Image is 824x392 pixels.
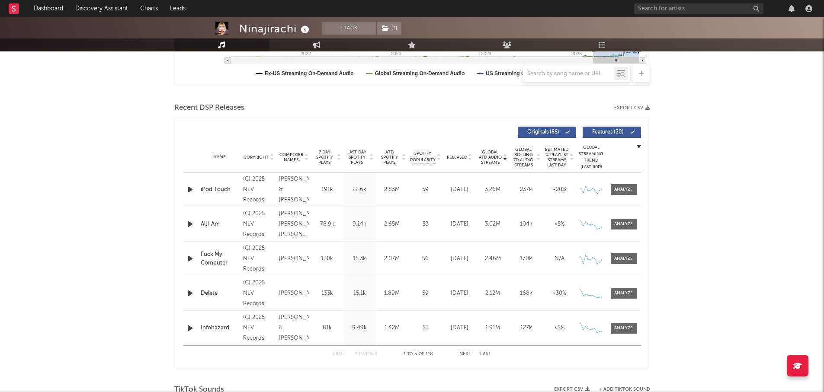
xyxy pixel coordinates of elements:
[313,220,341,229] div: 78.9k
[554,387,590,392] button: Export CSV
[243,174,275,205] div: (C) 2025 NLV Records
[578,144,604,170] div: Global Streaming Trend (Last 60D)
[410,289,441,298] div: 59
[478,255,507,263] div: 2.46M
[588,130,628,135] span: Features ( 30 )
[354,352,377,357] button: Previous
[279,254,309,264] div: [PERSON_NAME]
[410,220,441,229] div: 53
[201,289,239,298] a: Delete
[313,324,341,332] div: 81k
[478,289,507,298] div: 2.12M
[313,255,341,263] div: 130k
[201,154,239,160] div: Name
[279,152,304,163] span: Composer Names
[478,150,502,165] span: Global ATD Audio Streams
[410,185,441,194] div: 59
[545,147,569,168] span: Estimated % Playlist Streams Last Day
[201,185,239,194] a: iPod Touch
[445,289,474,298] div: [DATE]
[545,220,574,229] div: <5%
[243,243,275,274] div: (C) 2025 NLV Records
[378,324,406,332] div: 1.42M
[523,130,563,135] span: Originals ( 88 )
[313,289,341,298] div: 133k
[480,352,491,357] button: Last
[346,150,369,165] span: Last Day Spotify Plays
[590,387,650,392] button: + Add TikTok Sound
[378,289,406,298] div: 1.89M
[279,209,309,240] div: [PERSON_NAME], [PERSON_NAME], [PERSON_NAME], [PERSON_NAME] [PERSON_NAME] & [PERSON_NAME]
[512,324,541,332] div: 127k
[634,3,763,14] input: Search for artists
[512,147,535,168] span: Global Rolling 7D Audio Streams
[378,185,406,194] div: 2.83M
[201,220,239,229] a: All I Am
[378,150,401,165] span: ATD Spotify Plays
[410,324,441,332] div: 53
[333,352,346,357] button: First
[407,352,413,356] span: to
[478,220,507,229] div: 3.02M
[445,220,474,229] div: [DATE]
[279,288,309,299] div: [PERSON_NAME]
[174,103,244,113] span: Recent DSP Releases
[445,324,474,332] div: [DATE]
[346,255,374,263] div: 15.3k
[512,255,541,263] div: 170k
[512,185,541,194] div: 237k
[545,185,574,194] div: ~ 20 %
[545,289,574,298] div: ~ 30 %
[201,250,239,267] a: Fuck My Computer
[447,155,467,160] span: Released
[243,312,275,344] div: (C) 2025 NLV Records
[313,185,341,194] div: 191k
[239,22,311,36] div: Ninajirachi
[419,352,424,356] span: of
[410,255,441,263] div: 56
[545,255,574,263] div: N/A
[346,324,374,332] div: 9.49k
[378,220,406,229] div: 2.65M
[279,312,309,344] div: [PERSON_NAME] & [PERSON_NAME]
[512,289,541,298] div: 168k
[243,278,275,309] div: (C) 2025 NLV Records
[410,150,436,163] span: Spotify Popularity
[244,155,269,160] span: Copyright
[279,174,309,205] div: [PERSON_NAME] & [PERSON_NAME]
[614,105,650,111] button: Export CSV
[445,255,474,263] div: [DATE]
[377,22,401,35] button: (1)
[201,324,239,332] a: Infohazard
[313,150,336,165] span: 7 Day Spotify Plays
[459,352,471,357] button: Next
[346,185,374,194] div: 22.6k
[599,387,650,392] button: + Add TikTok Sound
[445,185,474,194] div: [DATE]
[545,324,574,332] div: <5%
[518,127,576,138] button: Originals(88)
[346,289,374,298] div: 15.1k
[583,127,641,138] button: Features(30)
[322,22,376,35] button: Track
[243,209,275,240] div: (C) 2025 NLV Records
[478,185,507,194] div: 3.26M
[512,220,541,229] div: 104k
[376,22,402,35] span: ( 1 )
[346,220,374,229] div: 9.14k
[378,255,406,263] div: 2.07M
[478,324,507,332] div: 1.91M
[394,349,442,360] div: 1 5 118
[523,70,614,77] input: Search by song name or URL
